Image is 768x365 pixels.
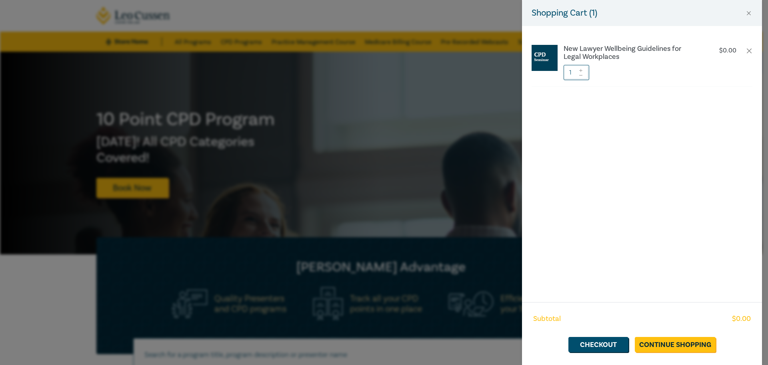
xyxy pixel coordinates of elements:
[635,337,716,352] a: Continue Shopping
[568,337,628,352] a: Checkout
[532,45,558,71] img: CPD%20Seminar.jpg
[564,45,696,61] a: New Lawyer Wellbeing Guidelines for Legal Workplaces
[732,314,751,324] span: $ 0.00
[719,47,736,54] p: $ 0.00
[532,6,597,20] h5: Shopping Cart ( 1 )
[533,314,561,324] span: Subtotal
[564,65,589,80] input: 1
[745,10,752,17] button: Close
